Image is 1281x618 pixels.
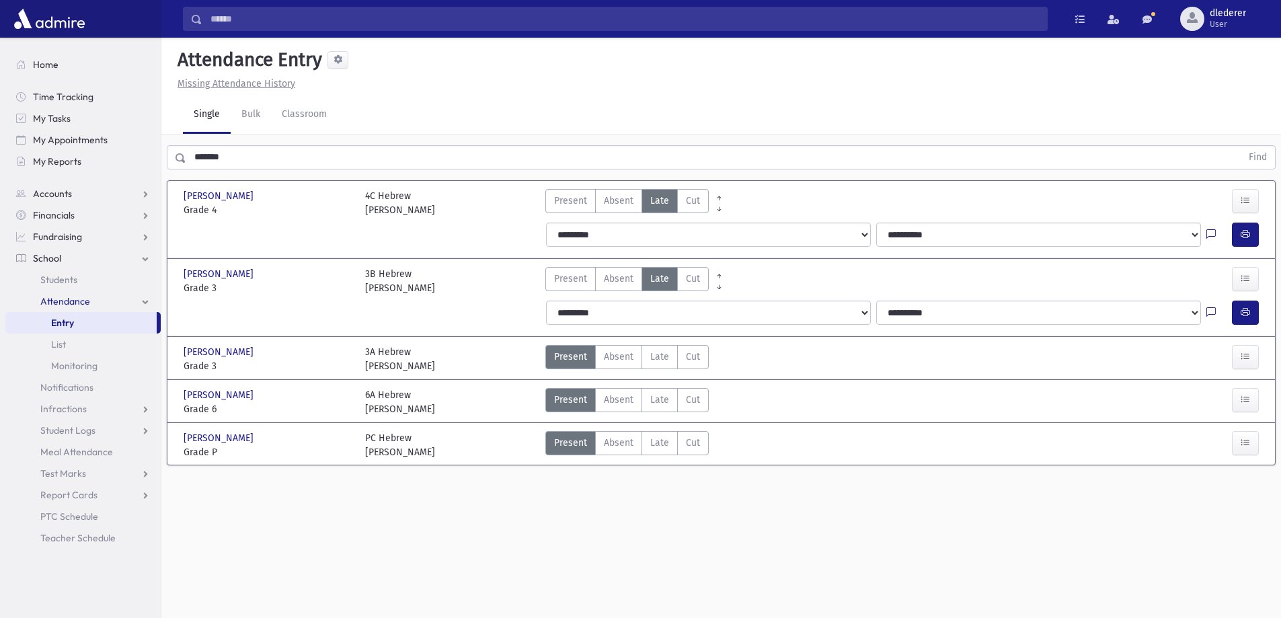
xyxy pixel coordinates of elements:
span: Present [554,350,587,364]
a: Fundraising [5,226,161,247]
a: My Appointments [5,129,161,151]
a: Financials [5,204,161,226]
a: Single [183,96,231,134]
span: dlederer [1210,8,1246,19]
span: Student Logs [40,424,95,436]
a: PTC Schedule [5,506,161,527]
a: Student Logs [5,420,161,441]
span: Entry [51,317,74,329]
div: AttTypes [545,345,709,373]
span: Present [554,194,587,208]
span: [PERSON_NAME] [184,431,256,445]
span: Cut [686,436,700,450]
span: Absent [604,393,633,407]
span: Grade 3 [184,359,352,373]
a: Time Tracking [5,86,161,108]
u: Missing Attendance History [178,78,295,89]
input: Search [202,7,1047,31]
span: Grade 4 [184,203,352,217]
span: Absent [604,436,633,450]
div: AttTypes [545,388,709,416]
span: Notifications [40,381,93,393]
span: Test Marks [40,467,86,479]
a: Accounts [5,183,161,204]
span: Absent [604,272,633,286]
span: Cut [686,194,700,208]
span: My Reports [33,155,81,167]
span: Late [650,436,669,450]
span: Financials [33,209,75,221]
span: Absent [604,194,633,208]
span: [PERSON_NAME] [184,345,256,359]
span: Accounts [33,188,72,200]
span: Grade P [184,445,352,459]
div: 6A Hebrew [PERSON_NAME] [365,388,435,416]
span: Monitoring [51,360,98,372]
div: 3A Hebrew [PERSON_NAME] [365,345,435,373]
div: AttTypes [545,267,709,295]
span: User [1210,19,1246,30]
a: Classroom [271,96,338,134]
span: Present [554,436,587,450]
span: Absent [604,350,633,364]
span: Meal Attendance [40,446,113,458]
span: Attendance [40,295,90,307]
span: Cut [686,393,700,407]
span: [PERSON_NAME] [184,189,256,203]
img: AdmirePro [11,5,88,32]
h5: Attendance Entry [172,48,322,71]
span: Fundraising [33,231,82,243]
span: Report Cards [40,489,98,501]
span: Present [554,272,587,286]
span: [PERSON_NAME] [184,267,256,281]
a: Infractions [5,398,161,420]
a: Meal Attendance [5,441,161,463]
a: Notifications [5,377,161,398]
span: Late [650,350,669,364]
a: Test Marks [5,463,161,484]
span: [PERSON_NAME] [184,388,256,402]
a: Students [5,269,161,291]
span: Present [554,393,587,407]
span: Cut [686,272,700,286]
div: AttTypes [545,431,709,459]
a: Missing Attendance History [172,78,295,89]
a: My Reports [5,151,161,172]
a: Attendance [5,291,161,312]
span: PTC Schedule [40,510,98,523]
div: AttTypes [545,189,709,217]
span: Late [650,194,669,208]
span: Infractions [40,403,87,415]
span: Late [650,272,669,286]
span: Teacher Schedule [40,532,116,544]
a: Bulk [231,96,271,134]
a: Teacher Schedule [5,527,161,549]
div: 3B Hebrew [PERSON_NAME] [365,267,435,295]
span: Home [33,59,59,71]
a: Monitoring [5,355,161,377]
span: Cut [686,350,700,364]
span: Grade 3 [184,281,352,295]
button: Find [1241,146,1275,169]
span: Grade 6 [184,402,352,416]
span: My Appointments [33,134,108,146]
span: Time Tracking [33,91,93,103]
span: List [51,338,66,350]
span: Students [40,274,77,286]
span: Late [650,393,669,407]
span: School [33,252,61,264]
a: School [5,247,161,269]
a: List [5,334,161,355]
div: PC Hebrew [PERSON_NAME] [365,431,435,459]
span: My Tasks [33,112,71,124]
a: Home [5,54,161,75]
div: 4C Hebrew [PERSON_NAME] [365,189,435,217]
a: Entry [5,312,157,334]
a: Report Cards [5,484,161,506]
a: My Tasks [5,108,161,129]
